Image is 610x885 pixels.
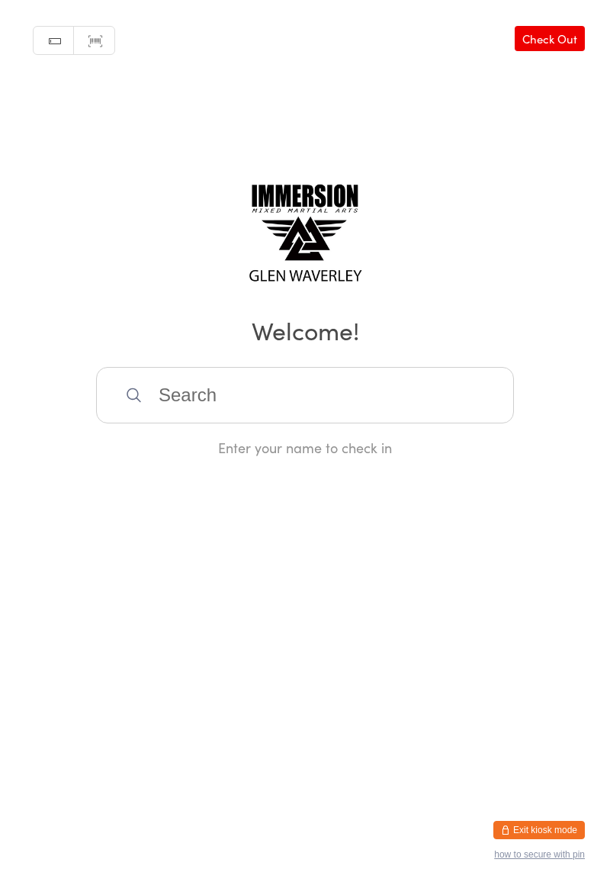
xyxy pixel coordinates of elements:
[515,26,585,51] a: Check Out
[493,821,585,839] button: Exit kiosk mode
[248,177,362,291] img: Immersion MMA Glen Waverley
[96,367,514,423] input: Search
[96,438,514,457] div: Enter your name to check in
[494,849,585,860] button: how to secure with pin
[15,313,595,347] h2: Welcome!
